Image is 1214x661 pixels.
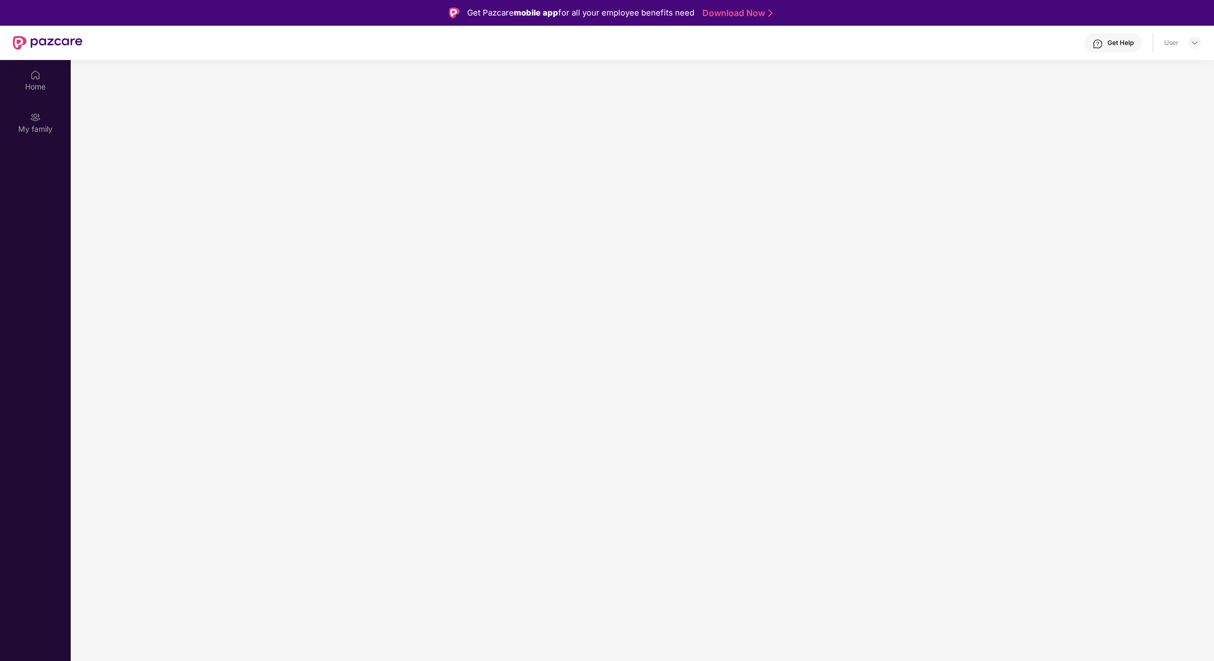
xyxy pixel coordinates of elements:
[30,70,41,80] img: svg+xml;base64,PHN2ZyBpZD0iSG9tZSIgeG1sbnM9Imh0dHA6Ly93d3cudzMub3JnLzIwMDAvc3ZnIiB3aWR0aD0iMjAiIG...
[1092,39,1103,49] img: svg+xml;base64,PHN2ZyBpZD0iSGVscC0zMngzMiIgeG1sbnM9Imh0dHA6Ly93d3cudzMub3JnLzIwMDAvc3ZnIiB3aWR0aD...
[30,112,41,123] img: svg+xml;base64,PHN2ZyB3aWR0aD0iMjAiIGhlaWdodD0iMjAiIHZpZXdCb3g9IjAgMCAyMCAyMCIgZmlsbD0ibm9uZSIgeG...
[702,7,769,19] a: Download Now
[1164,39,1179,47] div: User
[13,36,83,50] img: New Pazcare Logo
[1107,39,1134,47] div: Get Help
[449,7,460,18] img: Logo
[467,6,694,19] div: Get Pazcare for all your employee benefits need
[514,7,558,18] strong: mobile app
[768,7,773,19] img: Stroke
[1190,39,1199,47] img: svg+xml;base64,PHN2ZyBpZD0iRHJvcGRvd24tMzJ4MzIiIHhtbG5zPSJodHRwOi8vd3d3LnczLm9yZy8yMDAwL3N2ZyIgd2...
